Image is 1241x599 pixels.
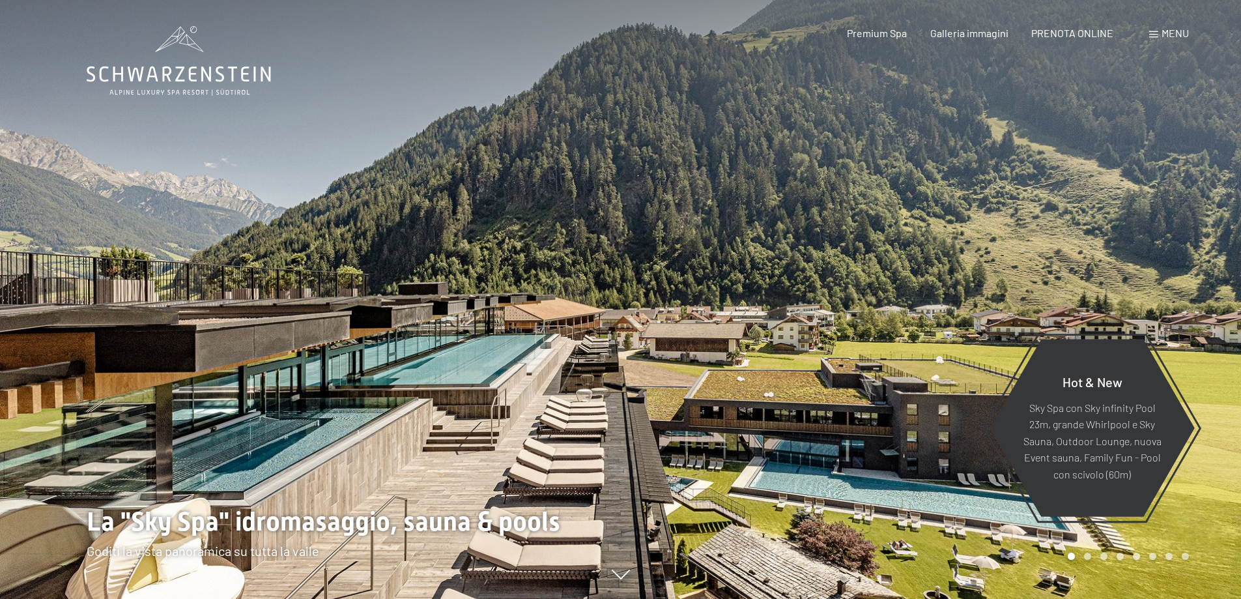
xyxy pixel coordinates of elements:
div: Carousel Page 2 [1084,553,1091,560]
div: Carousel Pagination [1063,553,1189,560]
a: Galleria immagini [930,27,1008,39]
div: Carousel Page 7 [1165,553,1173,560]
a: PRENOTA ONLINE [1031,27,1113,39]
div: Carousel Page 6 [1149,553,1156,560]
div: Carousel Page 1 (Current Slide) [1068,553,1075,560]
span: Menu [1162,27,1189,39]
a: Hot & New Sky Spa con Sky infinity Pool 23m, grande Whirlpool e Sky Sauna, Outdoor Lounge, nuova ... [989,338,1195,518]
div: Carousel Page 8 [1182,553,1189,560]
span: Hot & New [1063,373,1122,389]
a: Premium Spa [847,27,907,39]
p: Sky Spa con Sky infinity Pool 23m, grande Whirlpool e Sky Sauna, Outdoor Lounge, nuova Event saun... [1021,399,1163,482]
div: Carousel Page 4 [1117,553,1124,560]
div: Carousel Page 5 [1133,553,1140,560]
div: Carousel Page 3 [1100,553,1107,560]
